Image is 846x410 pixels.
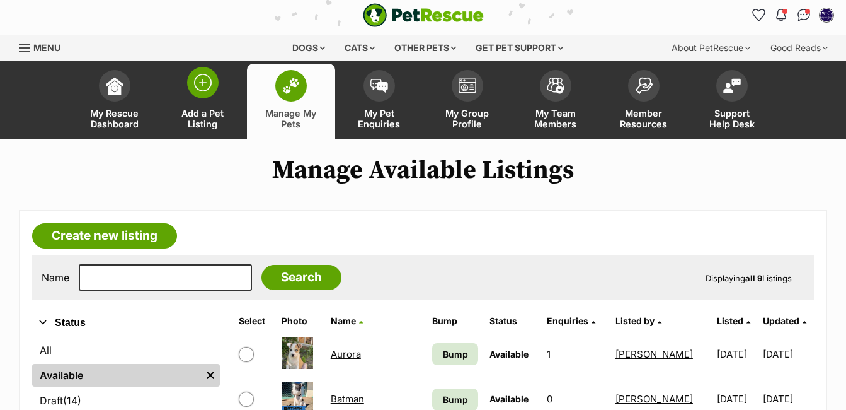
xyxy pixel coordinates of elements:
[432,343,478,365] a: Bump
[19,35,69,58] a: Menu
[331,393,364,405] a: Batman
[615,393,693,405] a: [PERSON_NAME]
[33,42,60,53] span: Menu
[776,9,786,21] img: notifications-46538b983faf8c2785f20acdc204bb7945ddae34d4c08c2a6579f10ce5e182be.svg
[247,64,335,139] a: Manage My Pets
[712,332,762,376] td: [DATE]
[688,64,776,139] a: Support Help Desk
[443,393,468,406] span: Bump
[63,393,81,408] span: (14)
[427,311,483,331] th: Bump
[635,77,653,94] img: member-resources-icon-8e73f808a243e03378d46382f2149f9095a855e16c252ad45f914b54edf8863c.svg
[423,64,512,139] a: My Group Profile
[771,5,791,25] button: Notifications
[600,64,688,139] a: Member Resources
[748,5,769,25] a: Favourites
[547,315,588,326] span: translation missing: en.admin.listings.index.attributes.enquiries
[86,108,143,129] span: My Rescue Dashboard
[71,64,159,139] a: My Rescue Dashboard
[363,3,484,27] a: PetRescue
[443,348,468,361] span: Bump
[706,273,792,283] span: Displaying Listings
[512,64,600,139] a: My Team Members
[283,35,334,61] div: Dogs
[42,272,69,283] label: Name
[277,311,324,331] th: Photo
[370,79,388,93] img: pet-enquiries-icon-7e3ad2cf08bfb03b45e93fb7055b45f3efa6380592205ae92323e6603595dc1f.svg
[763,315,799,326] span: Updated
[194,74,212,91] img: add-pet-listing-icon-0afa8454b4691262ce3f59096e99ab1cd57d4a30225e0717b998d2c9b9846f56.svg
[331,348,361,360] a: Aurora
[663,35,759,61] div: About PetRescue
[32,339,220,361] a: All
[106,77,123,95] img: dashboard-icon-eb2f2d2d3e046f16d808141f083e7271f6b2e854fb5c12c21221c1fb7104beca.svg
[331,315,363,326] a: Name
[763,332,813,376] td: [DATE]
[816,5,837,25] button: My account
[794,5,814,25] a: Conversations
[335,64,423,139] a: My Pet Enquiries
[489,394,529,404] span: Available
[615,108,672,129] span: Member Resources
[717,315,750,326] a: Listed
[547,78,564,94] img: team-members-icon-5396bd8760b3fe7c0b43da4ab00e1e3bb1a5d9ba89233759b79545d2d3fc5d0d.svg
[467,35,572,61] div: Get pet support
[439,108,496,129] span: My Group Profile
[331,315,356,326] span: Name
[336,35,384,61] div: Cats
[484,311,540,331] th: Status
[615,348,693,360] a: [PERSON_NAME]
[32,364,201,387] a: Available
[351,108,408,129] span: My Pet Enquiries
[459,78,476,93] img: group-profile-icon-3fa3cf56718a62981997c0bc7e787c4b2cf8bcc04b72c1350f741eb67cf2f40e.svg
[717,315,743,326] span: Listed
[615,315,661,326] a: Listed by
[547,315,595,326] a: Enquiries
[201,364,220,387] a: Remove filter
[763,315,806,326] a: Updated
[363,3,484,27] img: logo-e224e6f780fb5917bec1dbf3a21bbac754714ae5b6737aabdf751b685950b380.svg
[723,78,741,93] img: help-desk-icon-fdf02630f3aa405de69fd3d07c3f3aa587a6932b1a1747fa1d2bba05be0121f9.svg
[527,108,584,129] span: My Team Members
[820,9,833,21] img: Heather Watkins profile pic
[386,35,465,61] div: Other pets
[234,311,275,331] th: Select
[542,332,609,376] td: 1
[797,9,811,21] img: chat-41dd97257d64d25036548639549fe6c8038ab92f7586957e7f3b1b290dea8141.svg
[32,223,177,249] a: Create new listing
[615,315,655,326] span: Listed by
[32,315,220,331] button: Status
[704,108,760,129] span: Support Help Desk
[489,349,529,360] span: Available
[263,108,319,129] span: Manage My Pets
[282,78,300,94] img: manage-my-pets-icon-02211641906a0b7f246fdf0571729dbe1e7629f14944591b6c1af311fb30b64b.svg
[174,108,231,129] span: Add a Pet Listing
[159,64,247,139] a: Add a Pet Listing
[745,273,762,283] strong: all 9
[762,35,837,61] div: Good Reads
[748,5,837,25] ul: Account quick links
[261,265,341,290] input: Search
